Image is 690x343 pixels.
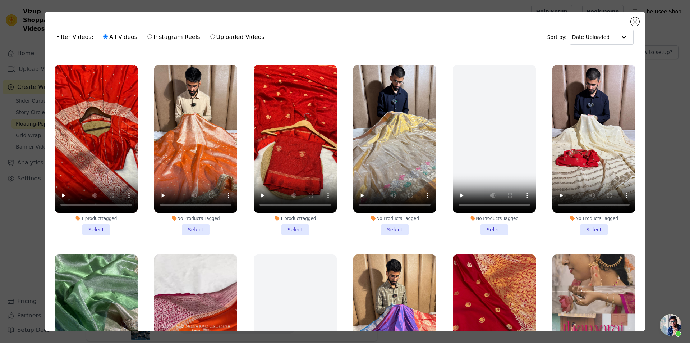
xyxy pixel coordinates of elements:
div: 1 product tagged [55,216,138,221]
div: No Products Tagged [453,216,536,221]
div: Filter Videos: [56,29,268,45]
a: Open chat [660,314,681,336]
div: No Products Tagged [353,216,436,221]
div: Sort by: [547,30,634,45]
div: No Products Tagged [552,216,635,221]
button: Close modal [631,17,639,26]
label: Uploaded Videos [210,32,265,42]
div: 1 product tagged [254,216,337,221]
label: Instagram Reels [147,32,200,42]
label: All Videos [103,32,138,42]
div: No Products Tagged [154,216,237,221]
